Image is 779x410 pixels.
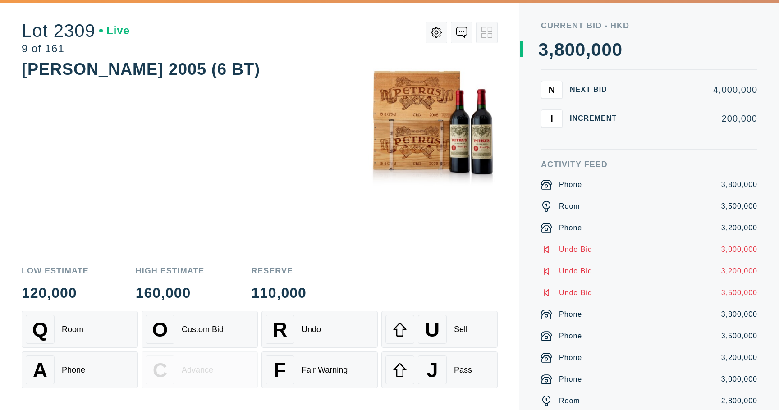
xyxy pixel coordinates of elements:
[559,287,592,298] div: Undo Bid
[182,365,213,375] div: Advance
[22,286,89,300] div: 120,000
[721,201,757,212] div: 3,500,000
[541,22,757,30] div: Current Bid - HKD
[153,359,167,382] span: C
[454,325,467,334] div: Sell
[559,309,582,320] div: Phone
[274,359,286,382] span: F
[22,267,89,275] div: Low Estimate
[631,85,757,94] div: 4,000,000
[33,359,47,382] span: A
[22,43,130,54] div: 9 of 161
[62,325,83,334] div: Room
[62,365,85,375] div: Phone
[538,41,549,59] div: 3
[559,352,582,363] div: Phone
[136,267,205,275] div: High Estimate
[381,311,498,348] button: USell
[721,309,757,320] div: 3,800,000
[251,286,307,300] div: 110,000
[251,267,307,275] div: Reserve
[559,374,582,385] div: Phone
[559,266,592,277] div: Undo Bid
[565,41,575,59] div: 0
[559,396,580,406] div: Room
[381,351,498,388] button: JPass
[559,244,592,255] div: Undo Bid
[22,60,260,78] div: [PERSON_NAME] 2005 (6 BT)
[559,223,582,233] div: Phone
[721,374,757,385] div: 3,000,000
[541,160,757,169] div: Activity Feed
[559,179,582,190] div: Phone
[570,86,624,93] div: Next Bid
[591,41,601,59] div: 0
[261,311,378,348] button: RUndo
[273,318,287,341] span: R
[454,365,472,375] div: Pass
[721,331,757,342] div: 3,500,000
[425,318,440,341] span: U
[182,325,224,334] div: Custom Bid
[575,41,586,59] div: 0
[586,41,591,221] div: ,
[136,286,205,300] div: 160,000
[541,81,563,99] button: N
[721,396,757,406] div: 2,800,000
[721,179,757,190] div: 3,800,000
[570,115,624,122] div: Increment
[721,244,757,255] div: 3,000,000
[142,351,258,388] button: CAdvance
[541,109,563,128] button: I
[142,311,258,348] button: OCustom Bid
[22,311,138,348] button: QRoom
[32,318,48,341] span: Q
[22,351,138,388] button: APhone
[721,223,757,233] div: 3,200,000
[559,331,582,342] div: Phone
[22,22,130,40] div: Lot 2309
[554,41,564,59] div: 8
[612,41,623,59] div: 0
[550,113,553,123] span: I
[721,287,757,298] div: 3,500,000
[721,352,757,363] div: 3,200,000
[721,266,757,277] div: 3,200,000
[302,365,348,375] div: Fair Warning
[426,359,438,382] span: J
[302,325,321,334] div: Undo
[549,84,555,95] span: N
[559,201,580,212] div: Room
[549,41,554,221] div: ,
[261,351,378,388] button: FFair Warning
[631,114,757,123] div: 200,000
[602,41,612,59] div: 0
[99,25,130,36] div: Live
[152,318,168,341] span: O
